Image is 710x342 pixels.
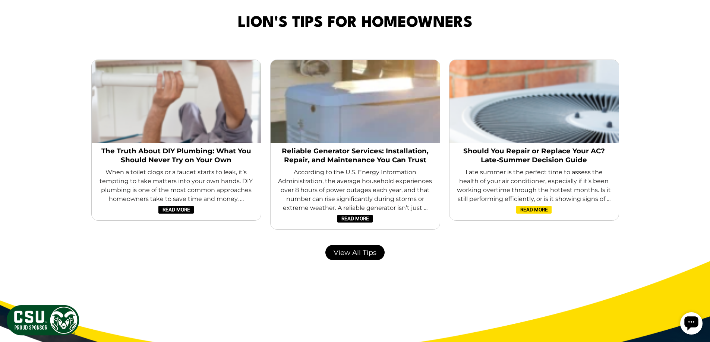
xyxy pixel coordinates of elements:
span: When a toilet clogs or a faucet starts to leak, it’s tempting to take matters into your own hands... [98,168,255,215]
span: Late summer is the perfect time to assess the health of your air conditioner, especially if it’s ... [455,168,613,215]
img: summer plumbing issues, clogged toilet fix, Fort Collins plumbing help, emergency plumbing [92,60,261,144]
div: slide 1 (centered) [266,54,445,236]
a: Should You Repair or Replace Your AC? Late-Summer Decision Guide [455,147,613,165]
img: CSU Sponsor Badge [6,304,80,336]
a: The Truth About DIY Plumbing: What You Should Never Try on Your Own [98,147,255,165]
a: View All Tips [325,245,385,260]
a: Reliable Generator Services: Installation, Repair, and Maintenance You Can Trust [277,147,434,165]
div: carousel [87,54,624,236]
div: slide 6 [87,54,266,227]
span: According to the U.S. Energy Information Administration, the average household experiences over 8... [277,168,434,224]
a: Read More [158,206,193,214]
div: Open chat widget [3,3,25,25]
div: slide 2 [445,54,624,227]
a: Read More [516,206,551,214]
span: Lion's Tips for Homeowners [238,11,473,35]
a: Read More [337,215,372,223]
